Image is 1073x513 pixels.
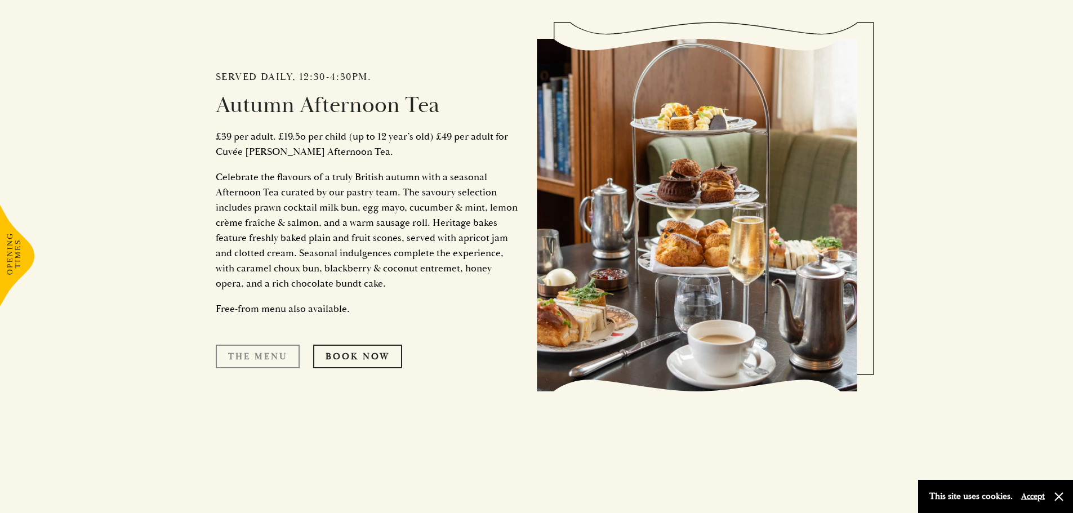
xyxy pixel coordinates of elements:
p: £39 per adult. £19.5o per child (up to 12 year’s old) £49 per adult for Cuvée [PERSON_NAME] After... [216,129,520,159]
h2: Served daily, 12:30-4:30pm. [216,71,520,83]
a: The Menu [216,345,300,368]
button: Accept [1021,491,1045,502]
a: Book Now [313,345,402,368]
p: This site uses cookies. [929,488,1013,505]
p: Free-from menu also available. [216,301,520,316]
p: Celebrate the flavours of a truly British autumn with a seasonal Afternoon Tea curated by our pas... [216,169,520,291]
h2: Autumn Afternoon Tea [216,92,520,119]
button: Close and accept [1053,491,1065,502]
